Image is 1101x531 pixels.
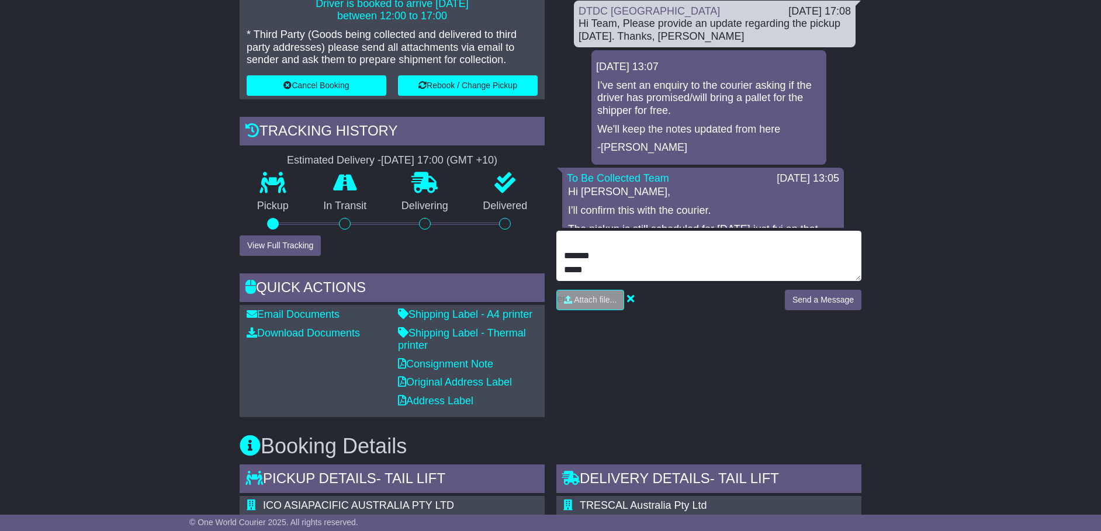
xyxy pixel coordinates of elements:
[376,470,445,486] span: - Tail Lift
[240,200,306,213] p: Pickup
[240,154,545,167] div: Estimated Delivery -
[306,200,385,213] p: In Transit
[788,5,851,18] div: [DATE] 17:08
[568,223,838,236] p: The pickup is still scheduled for [DATE] just fyi on that.
[189,518,358,527] span: © One World Courier 2025. All rights reserved.
[247,308,340,320] a: Email Documents
[247,327,360,339] a: Download Documents
[381,154,497,167] div: [DATE] 17:00 (GMT +10)
[567,172,669,184] a: To Be Collected Team
[240,235,321,256] button: View Full Tracking
[247,29,538,67] p: * Third Party (Goods being collected and delivered to third party addresses) please send all atta...
[398,376,512,388] a: Original Address Label
[568,204,838,217] p: I'll confirm this with the courier.
[597,123,820,136] p: We'll keep the notes updated from here
[398,327,526,352] a: Shipping Label - Thermal printer
[777,172,839,185] div: [DATE] 13:05
[247,75,386,96] button: Cancel Booking
[597,141,820,154] p: -[PERSON_NAME]
[398,395,473,407] a: Address Label
[398,75,538,96] button: Rebook / Change Pickup
[398,358,493,370] a: Consignment Note
[579,18,851,43] div: Hi Team, Please provide an update regarding the pickup [DATE]. Thanks, [PERSON_NAME]
[596,61,822,74] div: [DATE] 13:07
[568,186,838,199] p: Hi [PERSON_NAME],
[240,435,861,458] h3: Booking Details
[466,200,545,213] p: Delivered
[384,200,466,213] p: Delivering
[263,499,454,511] span: ICO ASIAPACIFIC AUSTRALIA PTY LTD
[240,273,545,305] div: Quick Actions
[579,5,720,17] a: DTDC [GEOGRAPHIC_DATA]
[785,290,861,310] button: Send a Message
[710,470,779,486] span: - Tail Lift
[556,464,861,496] div: Delivery Details
[597,79,820,117] p: I've sent an enquiry to the courier asking if the driver has promised/will bring a pallet for the...
[240,464,545,496] div: Pickup Details
[240,117,545,148] div: Tracking history
[398,308,532,320] a: Shipping Label - A4 printer
[580,499,707,511] span: TRESCAL Australia Pty Ltd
